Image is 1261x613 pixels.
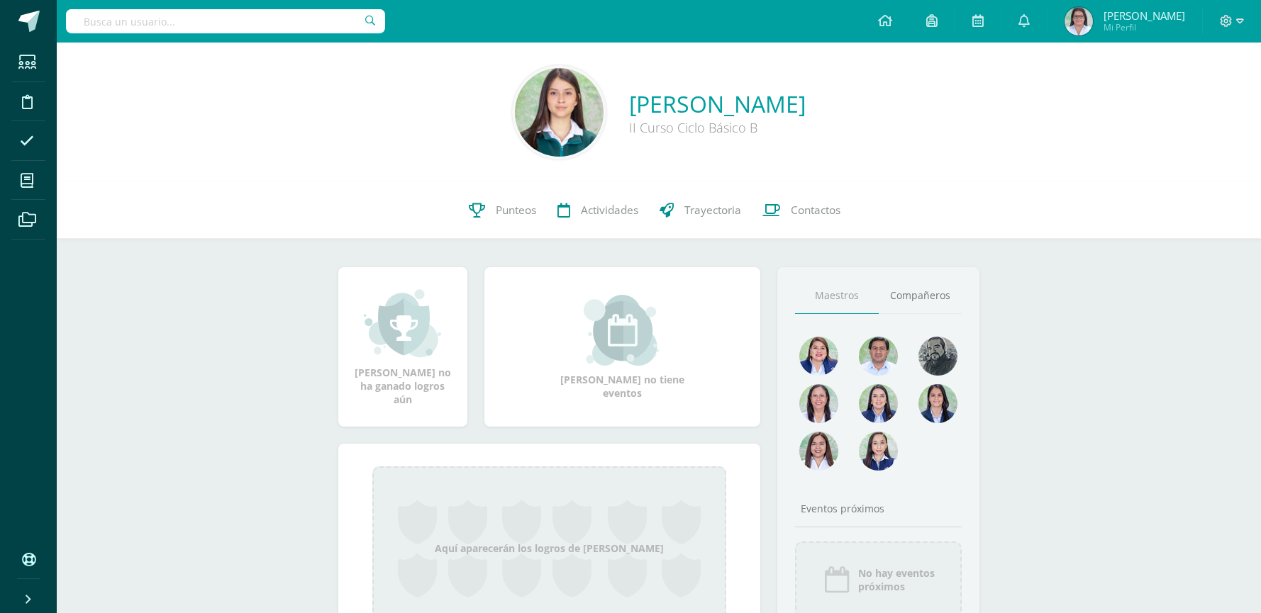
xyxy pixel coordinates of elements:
img: 421193c219fb0d09e137c3cdd2ddbd05.png [859,384,898,423]
img: 1e7bfa517bf798cc96a9d855bf172288.png [859,337,898,376]
img: 1be4a43e63524e8157c558615cd4c825.png [799,432,838,471]
span: [PERSON_NAME] [1104,9,1185,23]
img: 69aa824f1337ad42e7257fae7599adbb.png [1065,7,1093,35]
a: Contactos [752,182,851,239]
img: 4179e05c207095638826b52d0d6e7b97.png [918,337,957,376]
div: [PERSON_NAME] no ha ganado logros aún [352,288,453,406]
img: achievement_small.png [364,288,441,359]
div: Eventos próximos [795,502,962,515]
img: 135afc2e3c36cc19cf7f4a6ffd4441d1.png [799,337,838,376]
span: Punteos [496,203,536,218]
a: Trayectoria [649,182,752,239]
span: Mi Perfil [1104,21,1185,33]
a: Compañeros [879,278,962,314]
input: Busca un usuario... [66,9,385,33]
a: [PERSON_NAME] [629,89,806,119]
img: d6683b91f59e484dbb4dccbff9effedf.png [515,68,604,157]
span: Actividades [581,203,638,218]
img: event_icon.png [823,566,851,594]
img: 78f4197572b4db04b380d46154379998.png [799,384,838,423]
a: Maestros [795,278,879,314]
span: Contactos [791,203,840,218]
div: II Curso Ciclo Básico B [629,119,806,136]
span: No hay eventos próximos [858,566,935,593]
div: [PERSON_NAME] no tiene eventos [551,295,693,400]
a: Actividades [547,182,649,239]
img: e0582db7cc524a9960c08d03de9ec803.png [859,432,898,471]
span: Trayectoria [684,203,741,218]
img: d4e0c534ae446c0d00535d3bb96704e9.png [918,384,957,423]
a: Punteos [458,182,547,239]
img: event_small.png [584,295,661,366]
